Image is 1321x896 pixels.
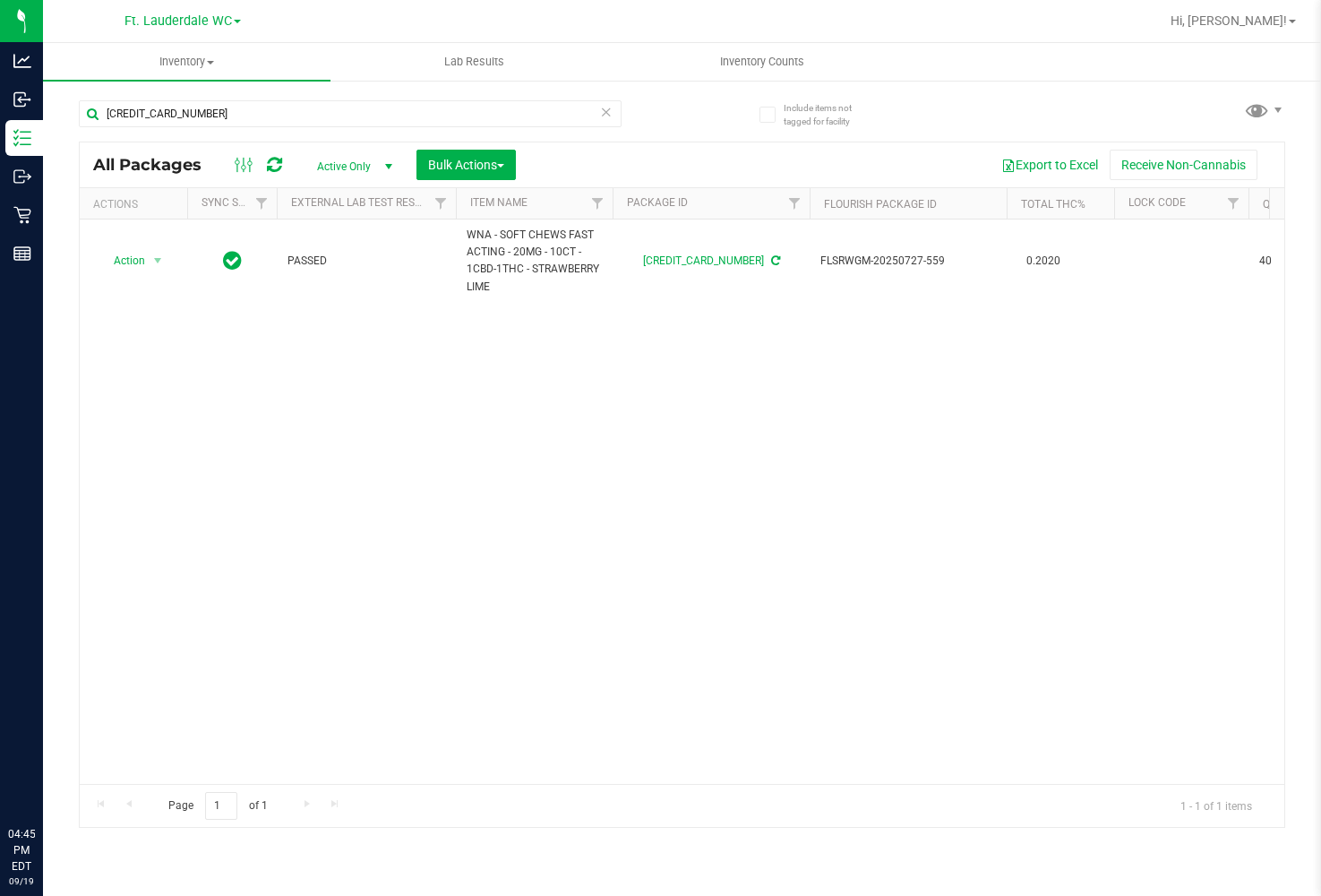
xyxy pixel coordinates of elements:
a: Sync Status [202,196,270,209]
iframe: Resource center [18,753,72,806]
span: In Sync [223,248,242,273]
a: Lab Results [330,43,618,81]
span: Page of 1 [153,792,282,820]
span: Clear [600,100,613,124]
a: Flourish Package ID [824,198,937,211]
span: Lab Results [420,54,528,70]
a: External Lab Test Result [291,196,432,209]
a: Inventory [43,43,330,81]
a: Lock Code [1128,196,1186,209]
span: PASSED [287,253,445,270]
button: Receive Non-Cannabis [1110,150,1257,180]
span: Hi, [PERSON_NAME]! [1171,13,1287,28]
a: Item Name [470,196,528,209]
span: Include items not tagged for facility [784,101,873,128]
p: 09/19 [8,874,35,888]
inline-svg: Inventory [13,129,31,147]
span: select [147,248,169,273]
a: Filter [583,188,613,219]
a: Filter [247,188,277,219]
span: Bulk Actions [428,158,504,172]
span: Sync from Compliance System [768,254,780,267]
button: Export to Excel [990,150,1110,180]
a: [CREDIT_CARD_NUMBER] [643,254,764,267]
a: Total THC% [1021,198,1085,211]
inline-svg: Outbound [13,168,31,185]
a: Package ID [627,196,688,209]
input: Search Package ID, Item Name, SKU, Lot or Part Number... [79,100,622,127]
a: Filter [780,188,810,219]
span: Ft. Lauderdale WC [124,13,232,29]
inline-svg: Inbound [13,90,31,108]
span: Inventory [43,54,330,70]
span: WNA - SOFT CHEWS FAST ACTING - 20MG - 10CT - 1CBD-1THC - STRAWBERRY LIME [467,227,602,296]
a: Filter [1219,188,1248,219]
inline-svg: Retail [13,206,31,224]
span: FLSRWGM-20250727-559 [820,253,996,270]
a: Qty [1263,198,1282,211]
p: 04:45 PM EDT [8,826,35,874]
span: Action [98,248,146,273]
a: Inventory Counts [618,43,905,81]
button: Bulk Actions [416,150,516,180]
span: 1 - 1 of 1 items [1166,792,1266,819]
span: 0.2020 [1017,248,1069,274]
inline-svg: Reports [13,245,31,263]
span: All Packages [93,155,219,175]
a: Filter [426,188,456,219]
input: 1 [205,792,237,820]
span: Inventory Counts [696,54,828,70]
div: Actions [93,198,180,211]
inline-svg: Analytics [13,52,31,70]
